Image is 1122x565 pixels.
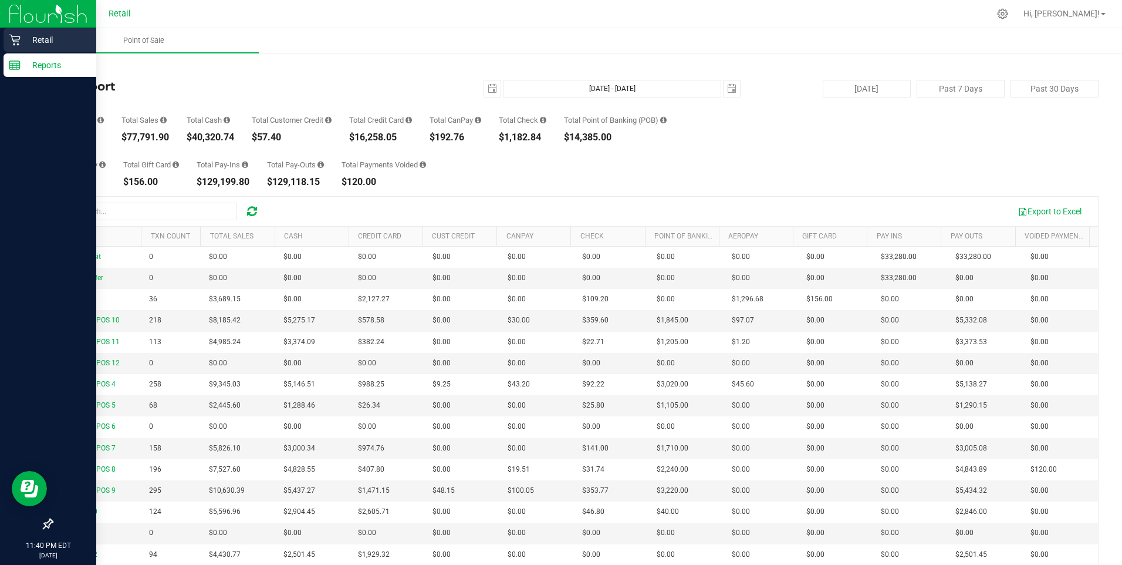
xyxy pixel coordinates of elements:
span: $0.00 [358,421,376,432]
span: $4,843.89 [955,464,987,475]
span: $0.00 [283,527,302,539]
span: $0.00 [881,464,899,475]
span: $0.00 [358,251,376,263]
span: $0.00 [209,251,227,263]
span: $3,000.34 [283,443,315,454]
span: $0.00 [806,379,824,390]
span: $0.00 [432,315,451,326]
div: $40,320.74 [187,133,234,142]
span: $3,689.15 [209,294,241,305]
i: Sum of all successful, non-voided cash payment transaction amounts (excluding tips and transactio... [224,116,230,124]
span: $100.05 [508,485,534,496]
span: 94 [149,549,157,560]
span: $1,288.46 [283,400,315,411]
span: 158 [149,443,161,454]
span: $0.00 [508,443,526,454]
span: $0.00 [955,294,974,305]
span: $0.00 [732,251,750,263]
span: $5,437.27 [283,485,315,496]
span: $92.22 [582,379,604,390]
span: $40.00 [657,506,679,517]
span: $5,332.08 [955,315,987,326]
span: $0.00 [209,527,227,539]
span: $0.00 [1030,400,1049,411]
span: $0.00 [657,527,675,539]
span: $0.00 [358,358,376,369]
span: $45.60 [732,379,754,390]
span: $0.00 [432,527,451,539]
span: $0.00 [1030,421,1049,432]
span: $120.00 [1030,464,1057,475]
span: Point of Sale [107,35,180,46]
span: $0.00 [508,294,526,305]
span: $0.00 [1030,485,1049,496]
span: 0 [149,251,153,263]
div: Total Pay-Ins [197,161,249,169]
span: $0.00 [881,549,899,560]
span: $2,846.00 [955,506,987,517]
span: $0.00 [358,527,376,539]
span: $4,985.24 [209,337,241,348]
span: $407.80 [358,464,384,475]
span: $0.00 [732,549,750,560]
span: $0.00 [806,337,824,348]
span: $1,710.00 [657,443,688,454]
span: $33,280.00 [881,273,917,284]
span: $0.00 [432,337,451,348]
span: $33,280.00 [881,251,917,263]
a: CanPay [506,232,533,240]
div: Total Point of Banking (POB) [564,116,667,124]
span: $1,205.00 [657,337,688,348]
span: $2,904.45 [283,506,315,517]
span: $0.00 [881,527,899,539]
a: TXN Count [151,232,190,240]
span: $0.00 [582,421,600,432]
span: $0.00 [582,273,600,284]
a: Point of Sale [28,28,259,53]
span: $3,374.09 [283,337,315,348]
span: $0.00 [806,464,824,475]
div: Total Payments Voided [342,161,426,169]
div: $16,258.05 [349,133,412,142]
span: $988.25 [358,379,384,390]
span: $0.00 [806,421,824,432]
i: Sum of all successful, non-voided payment transaction amounts using CanPay (as well as manual Can... [475,116,481,124]
span: $0.00 [955,421,974,432]
span: $31.74 [582,464,604,475]
span: $0.00 [508,421,526,432]
span: $0.00 [1030,506,1049,517]
div: $129,118.15 [267,177,324,187]
span: $8,185.42 [209,315,241,326]
span: $2,240.00 [657,464,688,475]
span: $0.00 [657,358,675,369]
i: Sum of all successful, non-voided payment transaction amounts using check as the payment method. [540,116,546,124]
span: $0.00 [955,358,974,369]
span: $0.00 [508,251,526,263]
inline-svg: Retail [9,34,21,46]
span: Retail [109,9,131,19]
div: Total Pay-Outs [267,161,324,169]
span: 0 [149,527,153,539]
span: $0.00 [881,443,899,454]
span: 196 [149,464,161,475]
div: $129,199.80 [197,177,249,187]
span: $0.00 [657,294,675,305]
a: Pay Ins [877,232,902,240]
span: $974.76 [358,443,384,454]
span: $2,501.45 [955,549,987,560]
span: $0.00 [806,485,824,496]
span: $25.80 [582,400,604,411]
span: $9.25 [432,379,451,390]
span: 68 [149,400,157,411]
span: $0.00 [1030,251,1049,263]
span: $0.00 [582,527,600,539]
span: $0.00 [1030,527,1049,539]
span: $3,373.53 [955,337,987,348]
p: Retail [21,33,91,47]
span: $9,345.03 [209,379,241,390]
span: $0.00 [881,379,899,390]
a: Pay Outs [951,232,982,240]
span: select [484,80,501,97]
span: $0.00 [432,358,451,369]
span: $0.00 [1030,549,1049,560]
